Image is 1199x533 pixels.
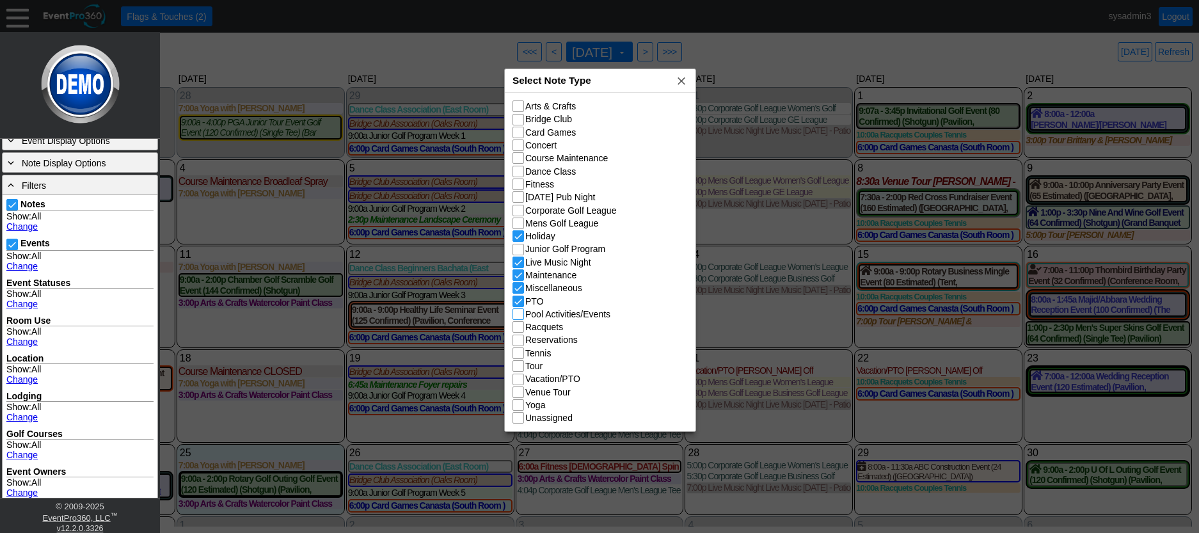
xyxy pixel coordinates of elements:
[20,199,45,209] label: Notes
[22,158,106,168] span: Note Display Options
[6,488,38,498] a: Change
[6,440,154,460] div: Show:
[6,211,154,232] div: Show:
[31,211,42,221] span: All
[5,178,155,192] div: Filters
[6,299,38,309] a: Change
[525,322,563,332] label: Racquets
[6,353,154,364] div: Location
[20,238,50,248] label: Events
[22,136,110,146] span: Event Display Options
[31,326,42,337] span: All
[31,440,42,450] span: All
[525,127,576,138] label: Card Games
[525,296,544,306] label: PTO
[525,283,582,293] label: Miscellaneous
[5,155,155,170] div: Note Display Options
[525,348,551,358] label: Tennis
[6,261,38,271] a: Change
[22,180,46,191] span: Filters
[6,251,154,271] div: Show:
[525,231,555,241] label: Holiday
[6,450,38,460] a: Change
[42,513,110,523] a: EventPro360, LLC
[525,309,610,319] label: Pool Activities/Events
[111,511,118,519] sup: ™
[6,477,154,498] div: Show:
[525,413,573,423] label: Unassigned
[525,101,576,111] label: Arts & Crafts
[3,502,157,511] div: © 2009- 2025
[525,179,554,189] label: Fitness
[525,153,608,163] label: Course Maintenance
[525,400,545,410] label: Yoga
[6,402,154,422] div: Show:
[31,364,42,374] span: All
[525,270,576,280] label: Maintenance
[6,326,154,347] div: Show:
[6,315,154,326] div: Room Use
[6,278,154,289] div: Event Statuses
[525,244,605,254] label: Junior Golf Program
[525,218,598,228] label: Mens Golf League
[525,140,557,150] label: Concert
[31,251,42,261] span: All
[6,412,38,422] a: Change
[31,477,42,488] span: All
[6,391,154,402] div: Lodging
[525,114,572,124] label: Bridge Club
[38,32,123,136] img: Logo
[31,289,42,299] span: All
[6,374,38,385] a: Change
[525,257,591,267] label: Live Music Night
[525,166,576,177] label: Dance Class
[57,524,104,533] a: v12.2.0.3326
[6,466,154,477] div: Event Owners
[6,337,38,347] a: Change
[525,335,578,345] label: Reservations
[525,192,595,202] label: [DATE] Pub Night
[525,205,616,216] label: Corporate Golf League
[512,75,591,86] span: Select Note Type
[525,374,580,384] label: Vacation/PTO
[6,221,38,232] a: Change
[6,364,154,385] div: Show:
[6,429,154,440] div: Golf Courses
[6,289,154,309] div: Show:
[31,402,42,412] span: All
[525,387,571,397] label: Venue Tour
[525,361,543,371] label: Tour
[5,133,155,147] div: Event Display Options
